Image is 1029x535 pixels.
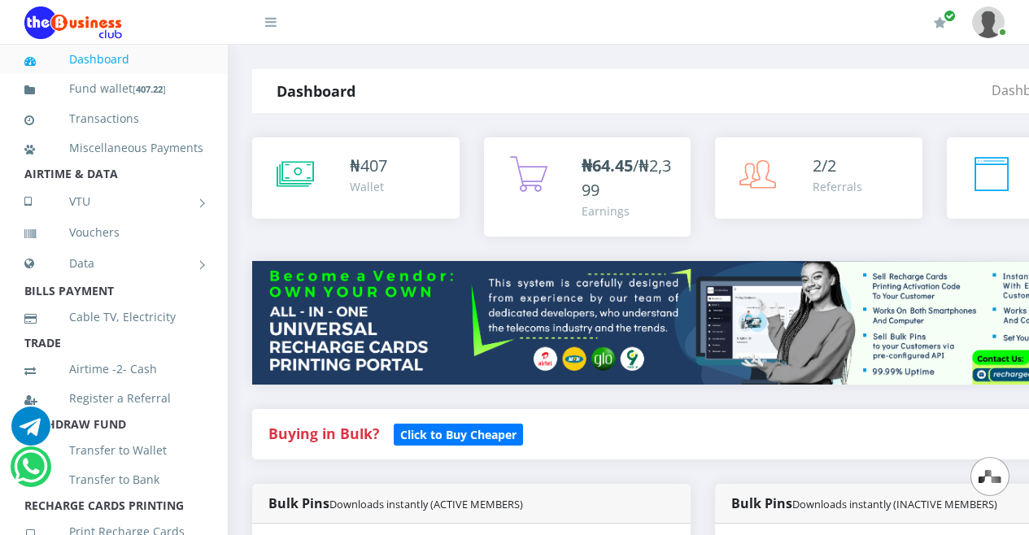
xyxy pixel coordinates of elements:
div: Referrals [813,178,862,195]
a: Fund wallet[407.22] [24,70,203,108]
strong: Dashboard [277,81,355,101]
a: Chat for support [11,419,50,446]
strong: Bulk Pins [268,494,523,512]
strong: Bulk Pins [731,494,997,512]
a: ₦64.45/₦2,399 Earnings [484,137,691,237]
a: 2/2 Referrals [715,137,922,219]
small: [ ] [133,83,166,95]
i: Renew/Upgrade Subscription [934,16,946,29]
a: Register a Referral [24,380,203,417]
span: 2/2 [813,154,836,176]
a: Dashboard [24,41,203,78]
a: VTU [24,181,203,222]
a: Miscellaneous Payments [24,129,203,167]
img: Logo [24,7,122,39]
b: ₦64.45 [582,154,633,176]
a: Chat for support [14,459,47,486]
a: Transfer to Wallet [24,432,203,469]
span: /₦2,399 [582,154,671,201]
a: Transfer to Bank [24,461,203,498]
span: 407 [360,154,387,176]
a: Click to Buy Cheaper [394,424,523,443]
img: svg+xml,%3Csvg%20xmlns%3D%22http%3A%2F%2Fwww.w3.org%2F2000%2Fsvg%22%20width%3D%2228%22%20height%3... [979,470,1001,483]
b: Click to Buy Cheaper [400,427,517,442]
a: Data [24,243,203,284]
small: Downloads instantly (INACTIVE MEMBERS) [792,497,997,511]
div: Wallet [350,178,387,195]
img: User [972,7,1005,38]
a: Transactions [24,100,203,137]
strong: Buying in Bulk? [268,424,379,443]
a: Airtime -2- Cash [24,350,203,388]
b: 407.22 [136,83,163,95]
span: Renew/Upgrade Subscription [944,10,956,22]
a: Vouchers [24,214,203,251]
a: Cable TV, Electricity [24,298,203,336]
a: ₦407 Wallet [252,137,460,219]
div: Earnings [582,202,675,220]
div: ₦ [350,154,387,178]
small: Downloads instantly (ACTIVE MEMBERS) [329,497,523,511]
